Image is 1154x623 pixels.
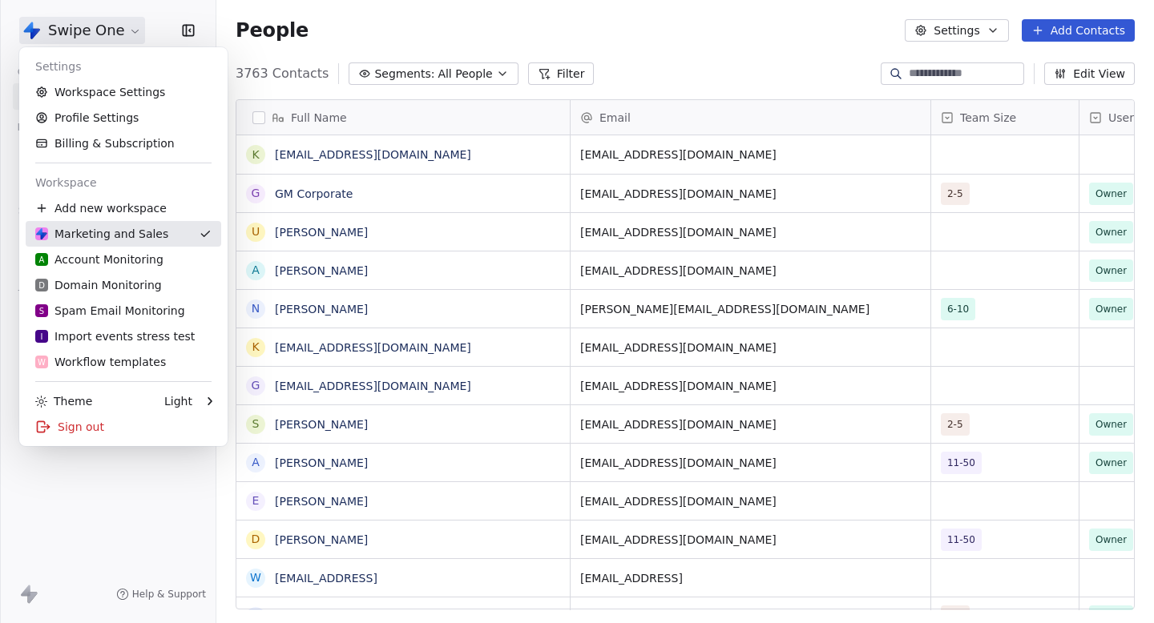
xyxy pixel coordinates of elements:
div: Spam Email Monitoring [35,303,185,319]
span: D [38,279,45,291]
div: Sign out [26,414,221,440]
span: I [41,331,43,343]
div: Add new workspace [26,195,221,221]
a: Profile Settings [26,105,221,131]
span: A [39,254,45,266]
div: Workflow templates [35,354,166,370]
div: Settings [26,54,221,79]
span: S [39,305,44,317]
div: Light [164,393,192,409]
div: Workspace [26,170,221,195]
div: Marketing and Sales [35,226,168,242]
a: Billing & Subscription [26,131,221,156]
span: W [38,356,46,368]
a: Workspace Settings [26,79,221,105]
img: Swipe%20One%20Logo%201-1.svg [35,227,48,240]
div: Theme [35,393,92,409]
div: Import events stress test [35,328,195,344]
div: Account Monitoring [35,251,163,267]
div: Domain Monitoring [35,277,162,293]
